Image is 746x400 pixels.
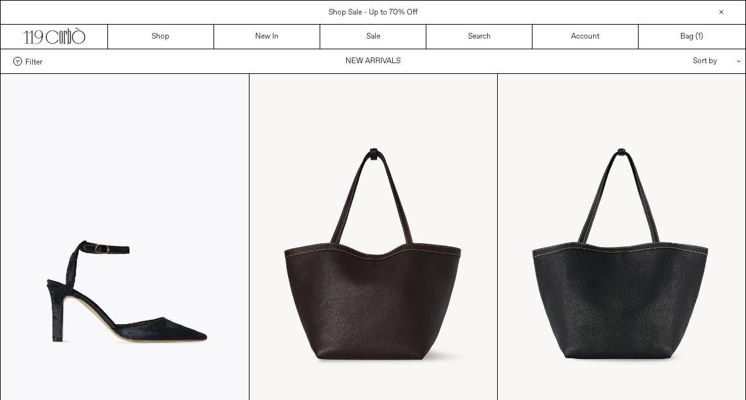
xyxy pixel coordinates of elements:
[639,25,745,49] a: Bag ()
[320,25,426,49] a: Sale
[698,31,703,42] span: )
[328,8,418,18] a: Shop Sale - Up to 70% Off
[426,25,532,49] a: Search
[619,49,733,73] div: Sort by
[698,32,701,42] span: 1
[108,25,214,49] a: Shop
[25,57,42,66] span: Filter
[214,25,320,49] a: New In
[532,25,639,49] a: Account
